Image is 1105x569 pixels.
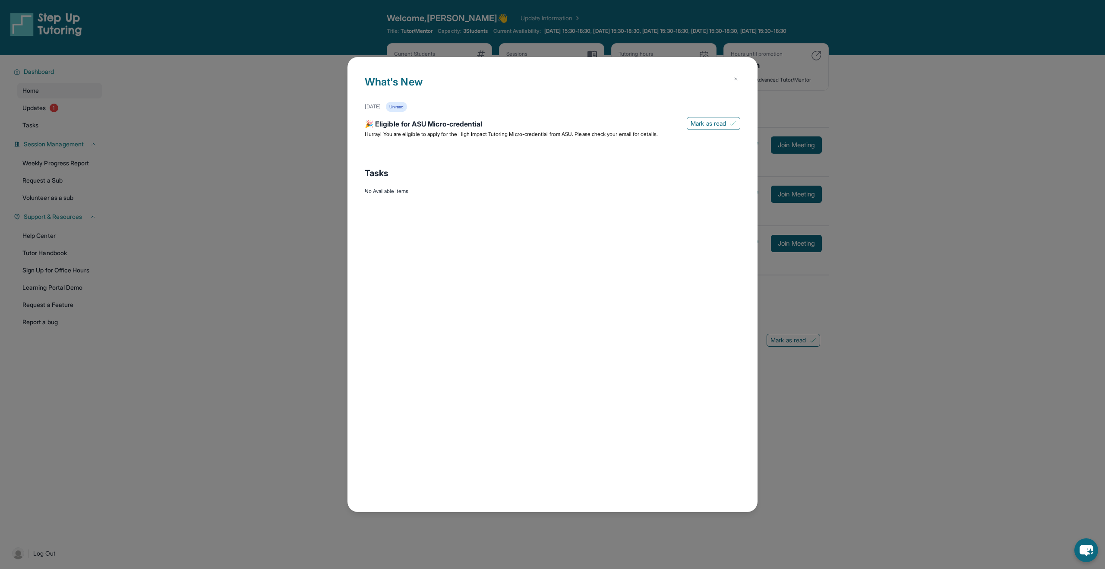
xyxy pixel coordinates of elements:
[386,102,407,112] div: Unread
[365,188,740,195] div: No Available Items
[732,75,739,82] img: Close Icon
[687,117,740,130] button: Mark as read
[729,120,736,127] img: Mark as read
[365,119,740,131] div: 🎉 Eligible for ASU Micro-credential
[1074,538,1098,562] button: chat-button
[365,74,740,102] h1: What's New
[691,119,726,128] span: Mark as read
[365,167,388,179] span: Tasks
[365,131,658,137] span: Hurray! You are eligible to apply for the High Impact Tutoring Micro-credential from ASU. Please ...
[365,103,381,110] div: [DATE]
